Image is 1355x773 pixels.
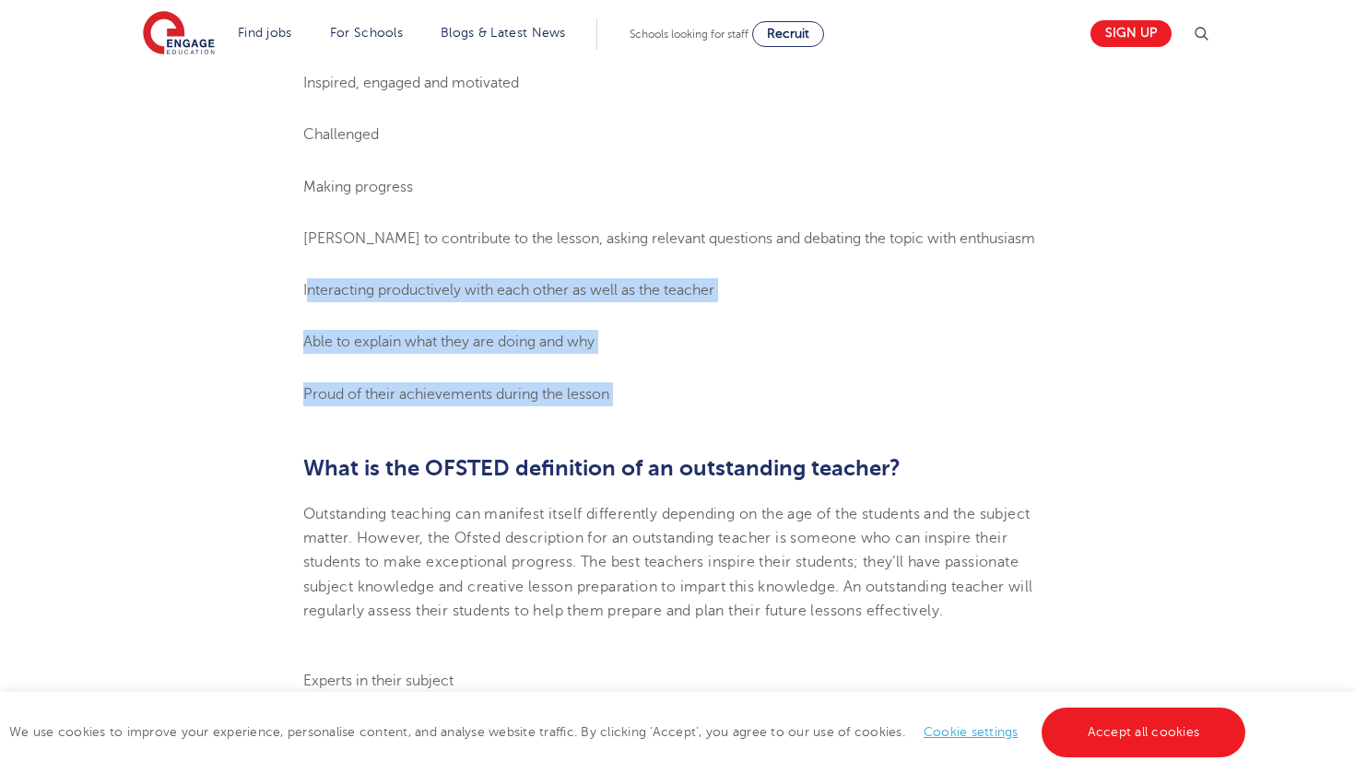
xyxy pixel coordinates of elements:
span: What is the OFSTED definition of an outstanding teacher? [303,455,901,481]
a: Accept all cookies [1042,708,1246,757]
span: Schools looking for staff [630,28,748,41]
a: Blogs & Latest News [441,26,566,40]
span: We use cookies to improve your experience, personalise content, and analyse website traffic. By c... [9,725,1250,739]
span: Making progress [303,179,413,195]
span: Experts in their subject [303,673,454,689]
a: For Schools [330,26,403,40]
a: Sign up [1090,20,1172,47]
a: Find jobs [238,26,292,40]
span: Able to explain what they are doing and why [303,334,595,350]
img: Engage Education [143,11,215,57]
span: Recruit [767,27,809,41]
span: Challenged [303,126,379,143]
span: [PERSON_NAME] to contribute to the lesson, asking relevant questions and debating the topic with ... [303,230,1035,247]
span: Outstanding teaching can manifest itself differently depending on the age of the students and the... [303,506,1033,619]
span: Proud of their achievements during the lesson [303,386,609,403]
a: Recruit [752,21,824,47]
span: Interacting productively with each other as well as the teacher [303,282,714,299]
span: Inspired, engaged and motivated [303,75,519,91]
a: Cookie settings [924,725,1019,739]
